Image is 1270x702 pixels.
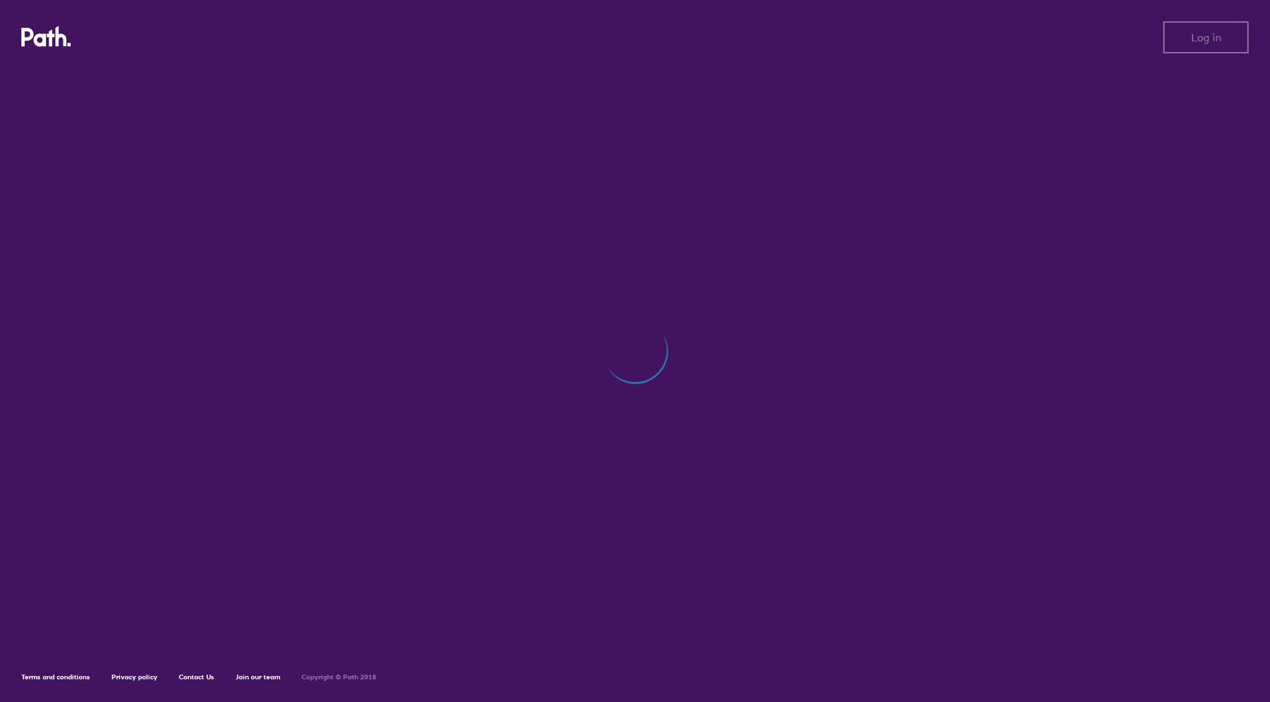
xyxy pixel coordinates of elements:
[179,673,214,681] a: Contact Us
[111,673,157,681] a: Privacy policy
[21,673,90,681] a: Terms and conditions
[302,673,376,681] h6: Copyright © Path 2018
[1191,31,1221,43] span: Log in
[236,673,280,681] a: Join our team
[1163,21,1249,53] button: Log in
